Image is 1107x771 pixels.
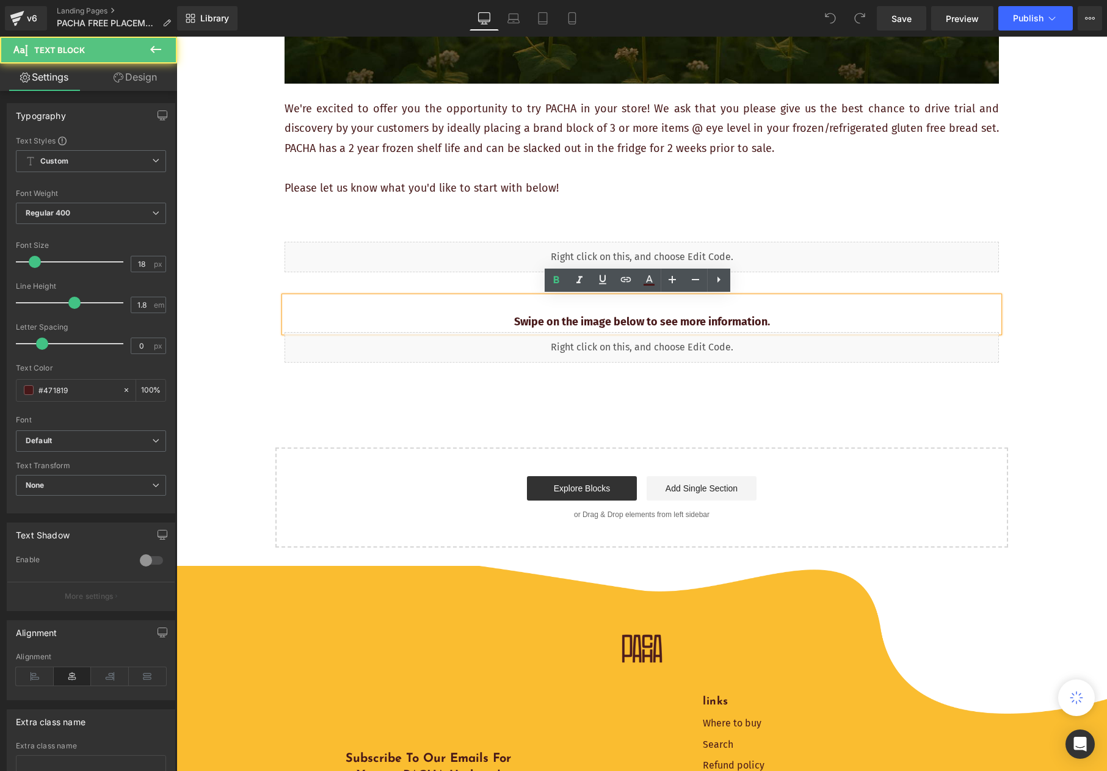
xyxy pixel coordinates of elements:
button: More [1078,6,1102,31]
span: PACHA FREE PLACEMENT [57,18,158,28]
a: New Library [177,6,238,31]
div: Font Weight [16,189,166,198]
a: Tablet [528,6,557,31]
button: Undo [818,6,843,31]
a: Landing Pages [57,6,181,16]
button: Publish [998,6,1073,31]
span: Publish [1013,13,1043,23]
div: Text Transform [16,462,166,470]
div: Extra class name [16,710,85,727]
a: Add Single Section [470,440,580,464]
button: More settings [7,582,175,610]
h2: Subscribe to our emails for yummy PACHA updates! [163,714,340,748]
div: Extra class name [16,742,166,750]
div: Letter Spacing [16,323,166,331]
a: Mobile [557,6,587,31]
h2: links [526,657,600,674]
a: Explore Blocks [350,440,460,464]
span: Save [891,12,912,25]
a: Refund policy [526,722,600,736]
span: Text Block [34,45,85,55]
p: More settings [65,591,114,602]
div: Text Styles [16,136,166,145]
div: % [136,380,165,401]
a: Design [91,63,180,91]
span: px [154,260,164,268]
div: v6 [24,10,40,26]
strong: Swipe on the image below to see more information. [338,278,593,292]
span: Library [200,13,229,24]
button: Redo [847,6,872,31]
div: Line Height [16,282,166,291]
div: Font [16,416,166,424]
p: Please let us know what you'd like to start with below! [108,142,822,161]
i: Default [26,436,52,446]
span: Preview [946,12,979,25]
a: Search [526,701,600,715]
a: Preview [931,6,993,31]
p: or Drag & Drop elements from left sidebar [118,474,812,482]
span: px [154,342,164,350]
div: Alignment [16,653,166,661]
b: None [26,480,45,490]
b: Regular 400 [26,208,71,217]
a: Where to buy [526,680,600,693]
a: Laptop [499,6,528,31]
div: Alignment [16,621,57,638]
a: Desktop [470,6,499,31]
a: v6 [5,6,47,31]
p: We're excited to offer you the opportunity to try PACHA in your store! We ask that you please giv... [108,62,822,121]
input: Color [38,383,117,397]
div: Open Intercom Messenger [1065,729,1095,759]
div: Typography [16,104,66,121]
div: Enable [16,555,128,568]
b: Custom [40,156,68,167]
span: em [154,301,164,309]
div: Font Size [16,241,166,250]
div: Text Shadow [16,523,70,540]
div: Text Color [16,364,166,372]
